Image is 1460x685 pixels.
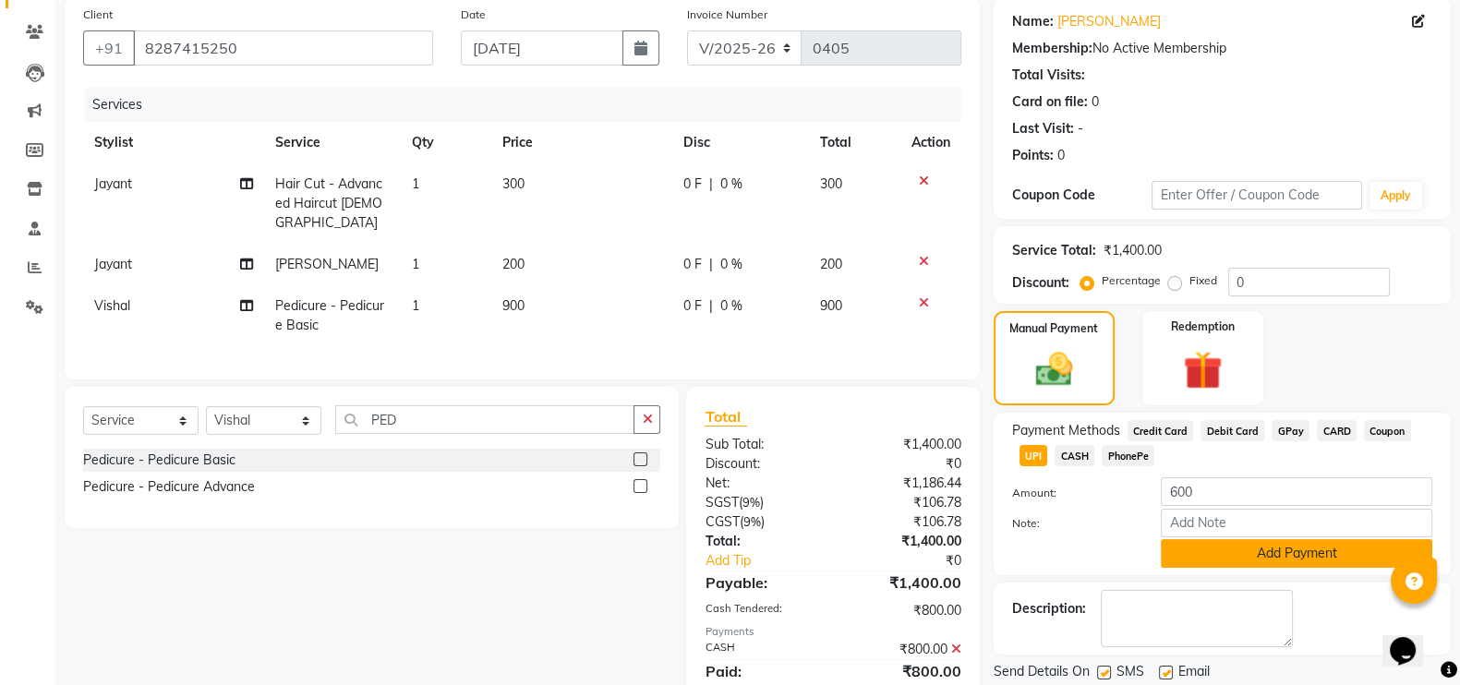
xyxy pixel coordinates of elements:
div: Pedicure - Pedicure Basic [83,451,235,470]
span: Total [705,407,747,427]
div: Membership: [1012,39,1092,58]
th: Price [491,122,672,163]
span: Payment Methods [1012,421,1120,440]
label: Invoice Number [687,6,767,23]
input: Search by Name/Mobile/Email/Code [133,30,433,66]
div: Sub Total: [691,435,833,454]
div: Discount: [691,454,833,474]
img: _gift.svg [1171,346,1234,394]
span: 1 [412,297,419,314]
div: ₹106.78 [833,493,975,512]
div: Total: [691,532,833,551]
span: 0 F [683,255,702,274]
th: Stylist [83,122,264,163]
span: 0 % [720,296,742,316]
iframe: chat widget [1382,611,1442,667]
span: Jayant [94,256,132,272]
div: ₹1,400.00 [833,435,975,454]
span: Email [1178,662,1210,685]
label: Client [83,6,113,23]
div: ₹0 [857,551,975,571]
span: 1 [412,256,419,272]
button: +91 [83,30,135,66]
div: Payable: [691,571,833,594]
label: Percentage [1102,272,1161,289]
div: Discount: [1012,273,1069,293]
label: Manual Payment [1009,320,1098,337]
span: 0 % [720,174,742,194]
span: 9% [742,495,759,510]
span: 200 [820,256,842,272]
label: Redemption [1171,318,1235,335]
div: Coupon Code [1012,186,1152,205]
span: 0 F [683,296,702,316]
th: Disc [672,122,809,163]
div: ( ) [691,512,833,532]
div: 0 [1057,146,1065,165]
label: Note: [998,515,1148,532]
span: | [709,255,713,274]
div: Last Visit: [1012,119,1074,138]
button: Apply [1370,182,1422,210]
div: Services [85,88,975,122]
input: Enter Offer / Coupon Code [1152,181,1362,210]
img: _cash.svg [1024,348,1084,391]
span: 300 [820,175,842,192]
div: No Active Membership [1012,39,1432,58]
input: Search or Scan [335,405,634,434]
div: Payments [705,624,960,640]
span: | [709,174,713,194]
label: Fixed [1189,272,1217,289]
div: ₹0 [833,454,975,474]
div: Description: [1012,599,1086,619]
button: Add Payment [1161,539,1432,568]
div: ₹800.00 [833,660,975,682]
div: Name: [1012,12,1054,31]
span: GPay [1272,420,1309,441]
div: Service Total: [1012,241,1096,260]
span: Vishal [94,297,130,314]
div: ₹1,186.44 [833,474,975,493]
label: Date [461,6,486,23]
span: Coupon [1364,420,1411,441]
span: 200 [502,256,525,272]
div: Points: [1012,146,1054,165]
span: Jayant [94,175,132,192]
div: Cash Tendered: [691,601,833,620]
div: Card on file: [1012,92,1088,112]
th: Total [809,122,900,163]
span: SMS [1116,662,1144,685]
span: 0 % [720,255,742,274]
div: ₹106.78 [833,512,975,532]
div: ₹1,400.00 [833,532,975,551]
div: CASH [691,640,833,659]
span: Send Details On [994,662,1090,685]
label: Amount: [998,485,1148,501]
span: SGST [705,494,738,511]
span: CARD [1317,420,1357,441]
input: Amount [1161,477,1432,506]
th: Qty [401,122,492,163]
div: Paid: [691,660,833,682]
span: Pedicure - Pedicure Basic [275,297,384,333]
div: ₹1,400.00 [1104,241,1162,260]
span: 0 F [683,174,702,194]
span: 9% [742,514,760,529]
span: 300 [502,175,525,192]
div: Pedicure - Pedicure Advance [83,477,255,497]
div: Total Visits: [1012,66,1085,85]
div: 0 [1092,92,1099,112]
span: 1 [412,175,419,192]
span: 900 [820,297,842,314]
th: Service [264,122,401,163]
a: Add Tip [691,551,856,571]
th: Action [900,122,961,163]
input: Add Note [1161,509,1432,537]
span: UPI [1020,445,1048,466]
div: ( ) [691,493,833,512]
span: Debit Card [1201,420,1264,441]
span: | [709,296,713,316]
div: ₹800.00 [833,601,975,620]
span: CASH [1055,445,1094,466]
div: ₹1,400.00 [833,571,975,594]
